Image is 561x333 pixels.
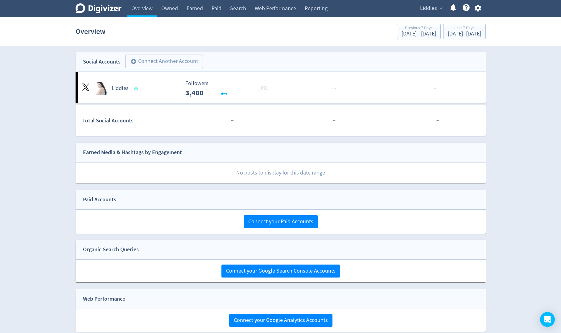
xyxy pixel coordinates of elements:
span: · [334,117,335,124]
span: Data last synced: 29 Sep 2025, 8:06am (AEST) [134,87,139,90]
div: Web Performance [83,294,125,303]
span: · [333,117,334,124]
span: Liddles [420,3,437,13]
div: Social Accounts [83,57,121,66]
div: Total Social Accounts [82,116,181,125]
span: Connect your Paid Accounts [248,219,313,224]
span: · [434,84,435,92]
span: · [332,84,333,92]
button: Last 7 Days[DATE]- [DATE] [443,24,486,39]
span: · [335,84,336,92]
a: Connect your Google Search Console Accounts [221,267,340,274]
div: Paid Accounts [83,195,116,204]
a: Connect Another Account [121,55,203,68]
button: Previous 7 Days[DATE] - [DATE] [397,24,441,39]
h5: Liddles [112,85,129,92]
a: Connect your Google Analytics Accounts [229,317,332,324]
a: Liddles undefinedLiddles Followers --- _ 0% Followers 3,480 ······ [76,72,486,103]
svg: Followers --- [182,80,275,97]
div: Last 7 Days [448,26,481,31]
span: add_circle [130,58,137,64]
span: · [435,84,436,92]
span: expand_more [439,6,444,11]
span: Connect your Google Search Console Accounts [226,268,336,274]
span: · [438,117,439,124]
button: Liddles [418,3,444,13]
img: Liddles undefined [94,82,107,95]
span: _ 0% [258,85,267,91]
div: [DATE] - [DATE] [402,31,436,37]
p: No posts to display for this date range [76,162,486,183]
div: Organic Search Queries [83,245,139,254]
span: Connect your Google Analytics Accounts [234,318,328,323]
a: Connect your Paid Accounts [244,218,318,225]
div: [DATE] - [DATE] [448,31,481,37]
div: Previous 7 Days [402,26,436,31]
span: · [333,84,335,92]
span: · [437,117,438,124]
span: · [436,84,438,92]
span: · [335,117,336,124]
span: · [233,117,234,124]
button: Connect your Paid Accounts [244,215,318,228]
div: Earned Media & Hashtags by Engagement [83,148,182,157]
span: · [232,117,233,124]
span: · [231,117,232,124]
h1: Overview [76,22,105,41]
div: Open Intercom Messenger [540,312,555,327]
button: Connect Another Account [125,55,203,68]
span: · [435,117,437,124]
button: Connect your Google Search Console Accounts [221,265,340,277]
button: Connect your Google Analytics Accounts [229,314,332,327]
